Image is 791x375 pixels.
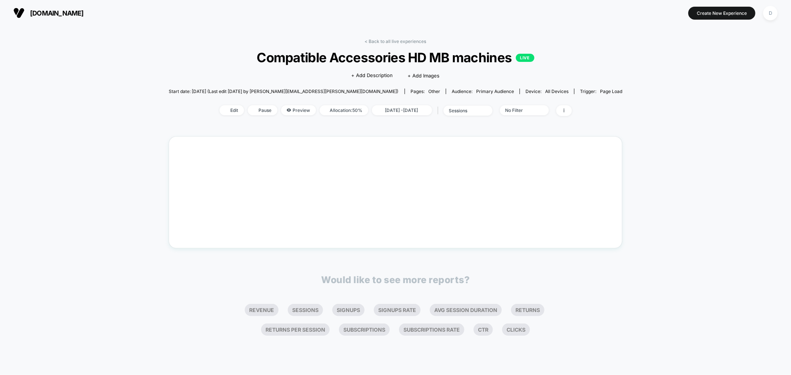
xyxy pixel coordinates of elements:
span: other [428,89,440,94]
span: Device: [520,89,574,94]
span: [DATE] - [DATE] [372,105,432,115]
button: Create New Experience [688,7,755,20]
li: Subscriptions [339,323,390,336]
div: D [763,6,778,20]
li: Clicks [502,323,530,336]
span: Page Load [600,89,622,94]
span: Edit [220,105,244,115]
p: LIVE [516,54,534,62]
li: Ctr [474,323,493,336]
span: + Add Images [408,73,440,79]
li: Sessions [288,304,323,316]
span: all devices [545,89,568,94]
span: Allocation: 50% [320,105,368,115]
span: [DOMAIN_NAME] [30,9,84,17]
li: Signups Rate [374,304,421,316]
span: Preview [281,105,316,115]
button: [DOMAIN_NAME] [11,7,86,19]
li: Returns Per Session [261,323,330,336]
div: Pages: [411,89,440,94]
button: D [761,6,780,21]
div: No Filter [505,107,535,113]
li: Returns [511,304,544,316]
span: Primary Audience [476,89,514,94]
span: + Add Description [352,72,393,79]
span: Pause [248,105,277,115]
div: sessions [449,108,479,113]
span: Compatible Accessories HD MB machines [191,50,600,65]
span: Start date: [DATE] (Last edit [DATE] by [PERSON_NAME][EMAIL_ADDRESS][PERSON_NAME][DOMAIN_NAME]) [169,89,398,94]
p: Would like to see more reports? [322,274,470,285]
li: Signups [332,304,365,316]
span: | [436,105,444,116]
img: Visually logo [13,7,24,19]
li: Revenue [245,304,279,316]
div: Trigger: [580,89,622,94]
a: < Back to all live experiences [365,39,426,44]
li: Avg Session Duration [430,304,502,316]
div: Audience: [452,89,514,94]
li: Subscriptions Rate [399,323,464,336]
